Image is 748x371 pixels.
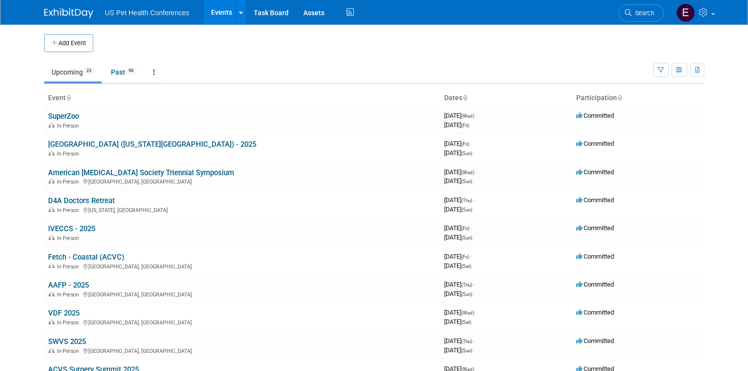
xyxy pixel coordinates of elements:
[471,140,472,147] span: -
[572,90,704,106] th: Participation
[474,281,475,288] span: -
[49,179,54,184] img: In-Person Event
[49,151,54,156] img: In-Person Event
[576,253,614,260] span: Committed
[461,141,469,147] span: (Fri)
[83,67,94,75] span: 23
[48,309,80,318] a: VDF 2025
[444,253,472,260] span: [DATE]
[444,112,477,119] span: [DATE]
[48,346,436,354] div: [GEOGRAPHIC_DATA], [GEOGRAPHIC_DATA]
[576,224,614,232] span: Committed
[618,4,664,22] a: Search
[66,94,71,102] a: Sort by Event Name
[57,151,82,157] span: In-Person
[444,290,472,297] span: [DATE]
[461,226,469,231] span: (Fri)
[44,63,102,81] a: Upcoming23
[476,168,477,176] span: -
[57,291,82,298] span: In-Person
[461,235,472,240] span: (Sun)
[444,337,475,344] span: [DATE]
[474,337,475,344] span: -
[576,196,614,204] span: Committed
[104,63,144,81] a: Past96
[576,281,614,288] span: Committed
[461,264,471,269] span: (Sat)
[48,281,89,290] a: AAFP - 2025
[105,9,189,17] span: US Pet Health Conferences
[471,224,472,232] span: -
[57,123,82,129] span: In-Person
[48,206,436,213] div: [US_STATE], [GEOGRAPHIC_DATA]
[49,207,54,212] img: In-Person Event
[462,94,467,102] a: Sort by Start Date
[44,8,93,18] img: ExhibitDay
[444,140,472,147] span: [DATE]
[461,179,472,184] span: (Sun)
[444,121,469,129] span: [DATE]
[461,319,471,325] span: (Sat)
[57,235,82,241] span: In-Person
[576,309,614,316] span: Committed
[48,177,436,185] div: [GEOGRAPHIC_DATA], [GEOGRAPHIC_DATA]
[444,206,472,213] span: [DATE]
[444,196,475,204] span: [DATE]
[440,90,572,106] th: Dates
[576,140,614,147] span: Committed
[49,235,54,240] img: In-Person Event
[461,339,472,344] span: (Thu)
[48,196,115,205] a: D4A Doctors Retreat
[49,319,54,324] img: In-Person Event
[48,253,124,262] a: Fetch - Coastal (ACVC)
[461,151,472,156] span: (Sun)
[57,179,82,185] span: In-Person
[48,337,86,346] a: SWVS 2025
[444,262,471,269] span: [DATE]
[49,123,54,128] img: In-Person Event
[461,113,474,119] span: (Wed)
[444,281,475,288] span: [DATE]
[57,207,82,213] span: In-Person
[461,207,472,212] span: (Sun)
[576,112,614,119] span: Committed
[676,3,695,22] img: Erika Plata
[476,112,477,119] span: -
[49,291,54,296] img: In-Person Event
[471,253,472,260] span: -
[461,254,469,260] span: (Fri)
[48,290,436,298] div: [GEOGRAPHIC_DATA], [GEOGRAPHIC_DATA]
[461,170,474,175] span: (Wed)
[461,291,472,297] span: (Sun)
[48,262,436,270] div: [GEOGRAPHIC_DATA], [GEOGRAPHIC_DATA]
[49,264,54,268] img: In-Person Event
[444,234,472,241] span: [DATE]
[444,346,472,354] span: [DATE]
[126,67,136,75] span: 96
[44,90,440,106] th: Event
[48,140,256,149] a: [GEOGRAPHIC_DATA] ([US_STATE][GEOGRAPHIC_DATA]) - 2025
[461,123,469,128] span: (Fri)
[444,177,472,185] span: [DATE]
[461,282,472,288] span: (Thu)
[617,94,622,102] a: Sort by Participation Type
[48,224,95,233] a: IVECCS - 2025
[44,34,93,52] button: Add Event
[49,348,54,353] img: In-Person Event
[444,168,477,176] span: [DATE]
[476,309,477,316] span: -
[632,9,654,17] span: Search
[48,318,436,326] div: [GEOGRAPHIC_DATA], [GEOGRAPHIC_DATA]
[461,198,472,203] span: (Thu)
[444,309,477,316] span: [DATE]
[461,310,474,316] span: (Wed)
[444,224,472,232] span: [DATE]
[444,149,472,157] span: [DATE]
[444,318,471,325] span: [DATE]
[57,319,82,326] span: In-Person
[576,168,614,176] span: Committed
[576,337,614,344] span: Committed
[57,264,82,270] span: In-Person
[474,196,475,204] span: -
[57,348,82,354] span: In-Person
